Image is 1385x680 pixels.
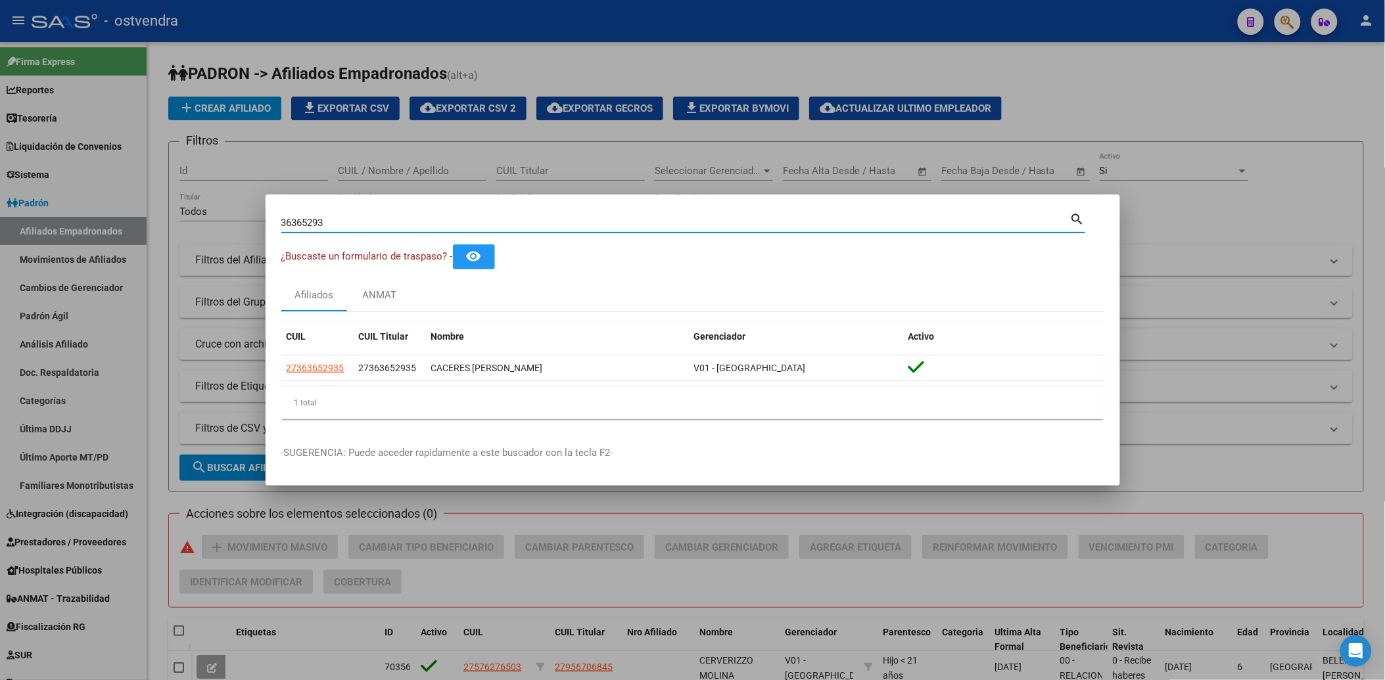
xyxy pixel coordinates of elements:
[431,331,465,342] span: Nombre
[908,331,935,342] span: Activo
[354,323,426,351] datatable-header-cell: CUIL Titular
[359,331,409,342] span: CUIL Titular
[689,323,903,351] datatable-header-cell: Gerenciador
[426,323,689,351] datatable-header-cell: Nombre
[281,445,1104,461] p: -SUGERENCIA: Puede acceder rapidamente a este buscador con la tecla F2-
[359,363,417,373] span: 27363652935
[903,323,1104,351] datatable-header-cell: Activo
[294,288,333,303] div: Afiliados
[287,331,306,342] span: CUIL
[281,386,1104,419] div: 1 total
[694,331,746,342] span: Gerenciador
[281,323,354,351] datatable-header-cell: CUIL
[694,363,806,373] span: V01 - [GEOGRAPHIC_DATA]
[281,250,453,262] span: ¿Buscaste un formulario de traspaso? -
[1340,635,1372,667] div: Open Intercom Messenger
[466,248,482,264] mat-icon: remove_red_eye
[287,363,344,373] span: 27363652935
[363,288,397,303] div: ANMAT
[1070,210,1085,226] mat-icon: search
[431,361,684,376] div: CACERES [PERSON_NAME]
